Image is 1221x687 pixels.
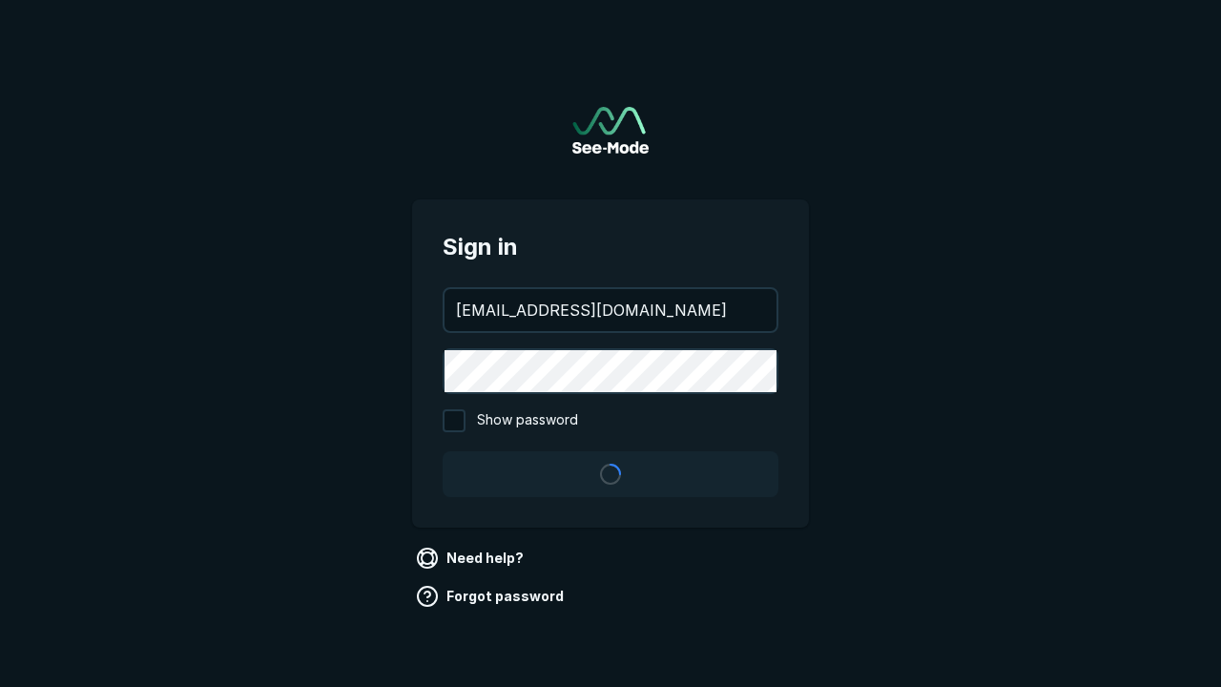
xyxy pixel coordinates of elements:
img: See-Mode Logo [572,107,649,154]
input: your@email.com [445,289,776,331]
a: Need help? [412,543,531,573]
span: Sign in [443,230,778,264]
a: Go to sign in [572,107,649,154]
span: Show password [477,409,578,432]
a: Forgot password [412,581,571,612]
